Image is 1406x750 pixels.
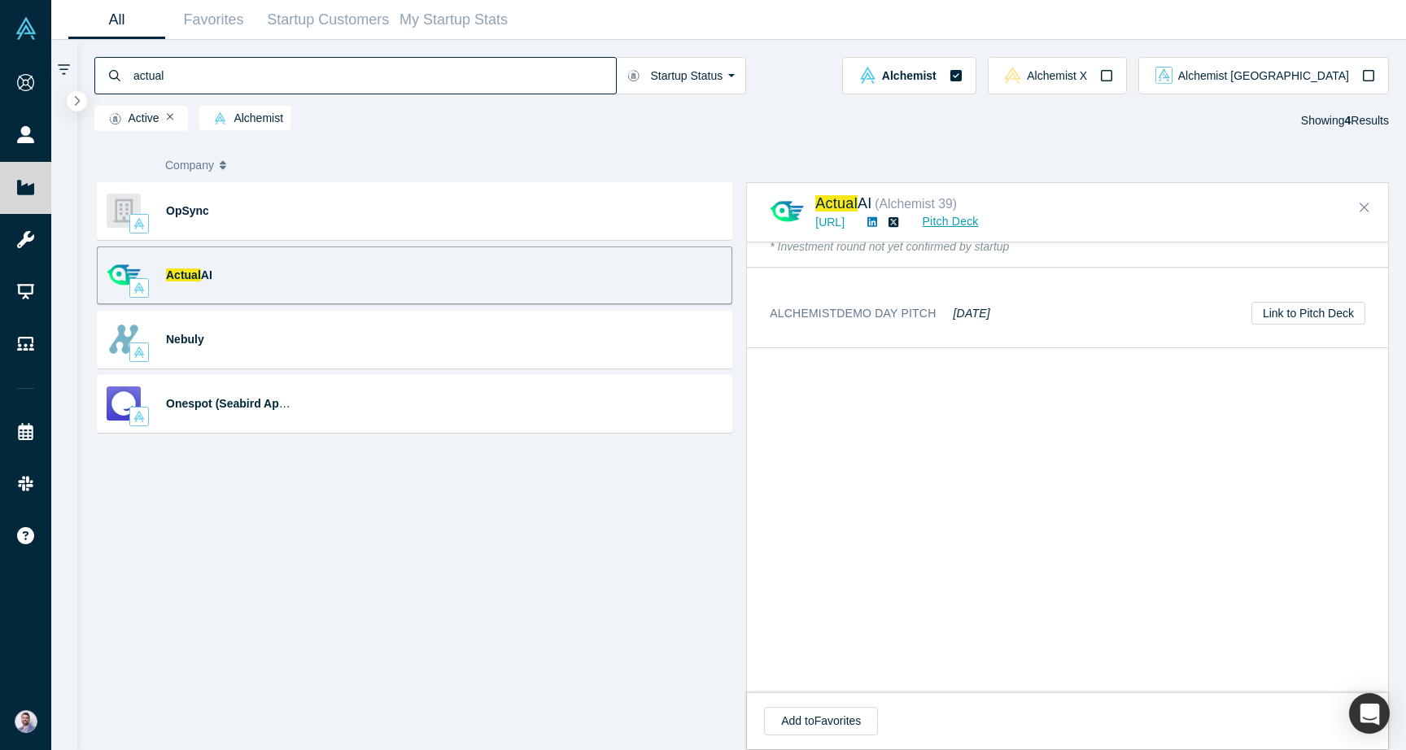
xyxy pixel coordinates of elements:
[815,216,845,229] a: [URL]
[166,333,204,346] a: Nebuly
[1251,302,1365,325] a: Link to Pitch Deck
[132,56,616,94] input: Search by company name, class, customer, one-liner or category
[166,268,212,281] a: ActualAI
[953,307,989,320] em: [DATE]
[133,282,145,294] img: alchemist Vault Logo
[882,70,937,81] span: Alchemist
[165,148,214,182] span: Company
[107,258,141,292] img: Actual AI's Logo
[133,218,145,229] img: alchemist Vault Logo
[167,111,174,123] button: Remove Filter
[165,1,262,39] a: Favorites
[166,204,209,217] a: OpSync
[262,1,395,39] a: Startup Customers
[107,322,141,356] img: Nebuly's Logo
[858,195,872,211] span: AI
[1352,195,1377,221] button: Close
[770,305,990,322] h3: Alchemist Demo Day Pitch
[616,57,747,94] button: Startup Status
[1345,114,1351,127] strong: 4
[214,112,226,124] img: alchemist Vault Logo
[68,1,165,39] a: All
[875,197,957,211] small: ( Alchemist 39 )
[1178,70,1349,81] span: Alchemist [GEOGRAPHIC_DATA]
[102,112,159,125] span: Active
[166,397,322,410] a: Onespot (Seabird Apps, Inc.)
[201,268,212,281] span: AI
[764,707,878,735] button: Add toFavorites
[627,69,640,82] img: Startup status
[842,57,976,94] button: alchemist Vault LogoAlchemist
[770,194,804,229] img: Actual AI's Logo
[815,195,871,211] a: ActualAI
[988,57,1127,94] button: alchemistx Vault LogoAlchemist X
[15,710,37,733] img: Sam Jadali's Account
[107,194,141,228] img: OpSync's Logo
[1138,57,1389,94] button: alchemist_aj Vault LogoAlchemist [GEOGRAPHIC_DATA]
[133,347,145,358] img: alchemist Vault Logo
[747,348,1388,709] iframe: Actual AI
[109,112,121,125] img: Startup status
[859,67,876,84] img: alchemist Vault Logo
[1027,70,1087,81] span: Alchemist X
[395,1,513,39] a: My Startup Stats
[770,238,1365,255] div: * Investment round not yet confirmed by startup
[107,386,141,421] img: Onespot (Seabird Apps, Inc.)'s Logo
[165,148,285,182] button: Company
[815,195,858,211] span: Actual
[905,212,980,231] a: Pitch Deck
[15,17,37,40] img: Alchemist Vault Logo
[1004,67,1021,84] img: alchemistx Vault Logo
[1155,67,1172,84] img: alchemist_aj Vault Logo
[166,268,201,281] span: Actual
[207,112,283,125] span: Alchemist
[133,411,145,422] img: alchemist Vault Logo
[1301,114,1389,127] span: Showing Results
